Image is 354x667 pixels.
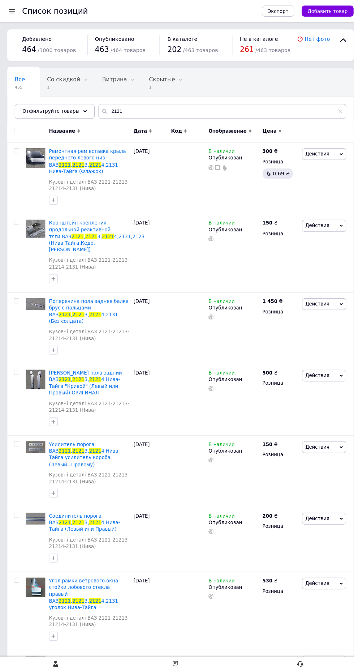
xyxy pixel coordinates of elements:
[48,433,118,458] a: Усилитель порога ВАЗ2121,21213,21214 Нива-Тайга усилитель короба (Левый=Правому)
[299,506,323,511] span: Действия
[100,75,125,81] span: Витрина
[296,5,347,16] button: Добавить товар
[131,125,144,132] span: Дата
[204,439,254,446] div: Опубликован
[83,369,87,375] span: 3,
[83,440,87,445] span: 3,
[204,363,230,371] span: В наличии
[258,215,293,222] div: ₴
[48,393,128,406] a: Кузовні деталі ВАЗ 2121-21213-21214-2131 (Нива)
[146,83,172,88] span: 1
[258,363,293,369] div: ₴
[299,436,323,441] span: Действия
[258,303,293,309] div: Розница
[258,293,272,298] b: 1 450
[71,440,83,445] span: 2121
[48,125,74,132] span: Название
[48,503,100,515] span: Соединитель порога ВАЗ
[302,8,341,14] span: Добавить товар
[258,155,293,162] div: Розница
[93,35,132,41] span: Опубликовано
[258,643,293,650] div: ₴
[258,146,267,151] b: 300
[48,587,116,599] span: 4,2131 уголок Нива-Тайга
[258,577,293,583] div: Розница
[129,561,166,638] div: [DATE]
[204,146,230,153] span: В наличии
[22,44,35,53] span: 464
[164,44,178,53] span: 202
[48,433,92,445] span: Усилитель порога ВАЗ
[71,306,83,311] span: 2121
[258,363,267,368] b: 500
[299,35,324,41] a: Нет фото
[129,140,166,210] div: [DATE]
[25,215,44,233] img: Кронштейн крепления продольной реактивной тяги ВАЗ 2121,21213,21214,2131,2123 (Нива,Тайга,Кедр,Ни...
[69,306,71,311] span: ,
[235,35,273,41] span: Не в каталоге
[46,75,79,81] span: Со скидкой
[164,35,193,41] span: В каталоге
[48,510,118,522] span: 4 Нива-Тайга (Левый или Правый)
[48,159,116,171] span: 4,2131 Нива-Тайга (Флажок)
[83,510,87,515] span: 3,
[258,373,293,379] div: Розница
[258,503,267,509] b: 200
[204,503,230,511] span: В наличии
[258,566,293,573] div: ₴
[258,226,293,232] div: Розница
[83,306,87,311] span: 3,
[25,292,44,304] img: Поперечина пола задняя балка брус с пальцами ВАЗ 2121,21213,21214,2131 (Без солдата)
[48,440,118,458] span: 4 Нива-Тайга усилитель короба (Левый=Правому)
[235,44,249,53] span: 261
[299,218,323,224] span: Действия
[87,369,99,375] span: 2121
[70,229,82,235] span: 2121
[204,369,254,376] div: Опубликован
[82,229,83,235] span: ,
[299,295,323,301] span: Действия
[71,369,83,375] span: 2121
[204,573,254,580] div: Опубликован
[48,603,128,616] a: Кузовні деталі ВАЗ 2121-21213-21214-2131 (Нива)
[204,509,254,516] div: Опубликован
[87,159,99,164] span: 2121
[96,102,340,116] input: Поиск по названию позиции, артикулу и поисковым запросам
[129,287,166,357] div: [DATE]
[69,510,71,515] span: ,
[263,8,283,14] span: Экспорт
[108,46,143,52] span: / 464 товаров
[258,125,272,132] span: Цена
[93,44,107,53] span: 463
[87,440,99,445] span: 2121
[204,433,230,441] span: В наличии
[299,569,323,575] span: Действия
[48,229,142,248] span: 4,2131,2123 (Нива,Тайга,Кедр,[PERSON_NAME])
[48,567,116,592] span: Угол рамки ветрового окна стойки лобового стекла правый ВАЗ
[258,292,293,299] div: ₴
[48,216,142,248] a: Кронштейн крепления продольной реактивной тяги ВАЗ2121,21213,21214,2131,2123 (Нива,Тайга,Кедр,[PE...
[48,293,126,311] span: Поперечина пола задняя балка брус с пальцами ВАЗ
[57,587,69,592] span: 2121
[48,567,116,599] a: Угол рамки ветрового окна стойки лобового стекла правый ВАЗ2121,21213,21214,2131 уголок Нива-Тайга
[48,146,124,171] a: Ремонтная рем вставка крыла переднего левого низ ВАЗ2121,21213,21214,2131 Нива-Тайга (Флажок)
[299,365,323,371] span: Действия
[48,175,128,188] a: Кузовні деталі ВАЗ 2121-21213-21214-2131 (Нива)
[258,503,293,509] div: ₴
[95,229,100,235] span: 3,
[258,433,267,439] b: 150
[25,433,44,444] img: Усилитель порога ВАЗ 2121,21213,21214 Нива-Тайга усилитель короба (Левый=Правому)
[146,75,172,81] span: Скрытые
[69,587,71,592] span: ,
[22,35,51,41] span: Добавлено
[25,363,44,382] img: Лонжерон пола задний ВАЗ 2121,21213,21214 Нива-Тайга "Кривой" (Левый или Правый) ОРИГИНАЛ
[258,567,267,572] b: 530
[57,369,69,375] span: 2121
[129,210,166,287] div: [DATE]
[69,440,71,445] span: ,
[14,102,64,109] span: Опубликованные
[25,145,44,164] img: Ремонтная рем вставка крыла переднего левого низ ВАЗ 2121,21213,21214,2131 Нива-Тайга (Флажок)
[83,587,87,592] span: 3,
[180,46,214,52] span: / 463 товаров
[204,293,230,300] span: В наличии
